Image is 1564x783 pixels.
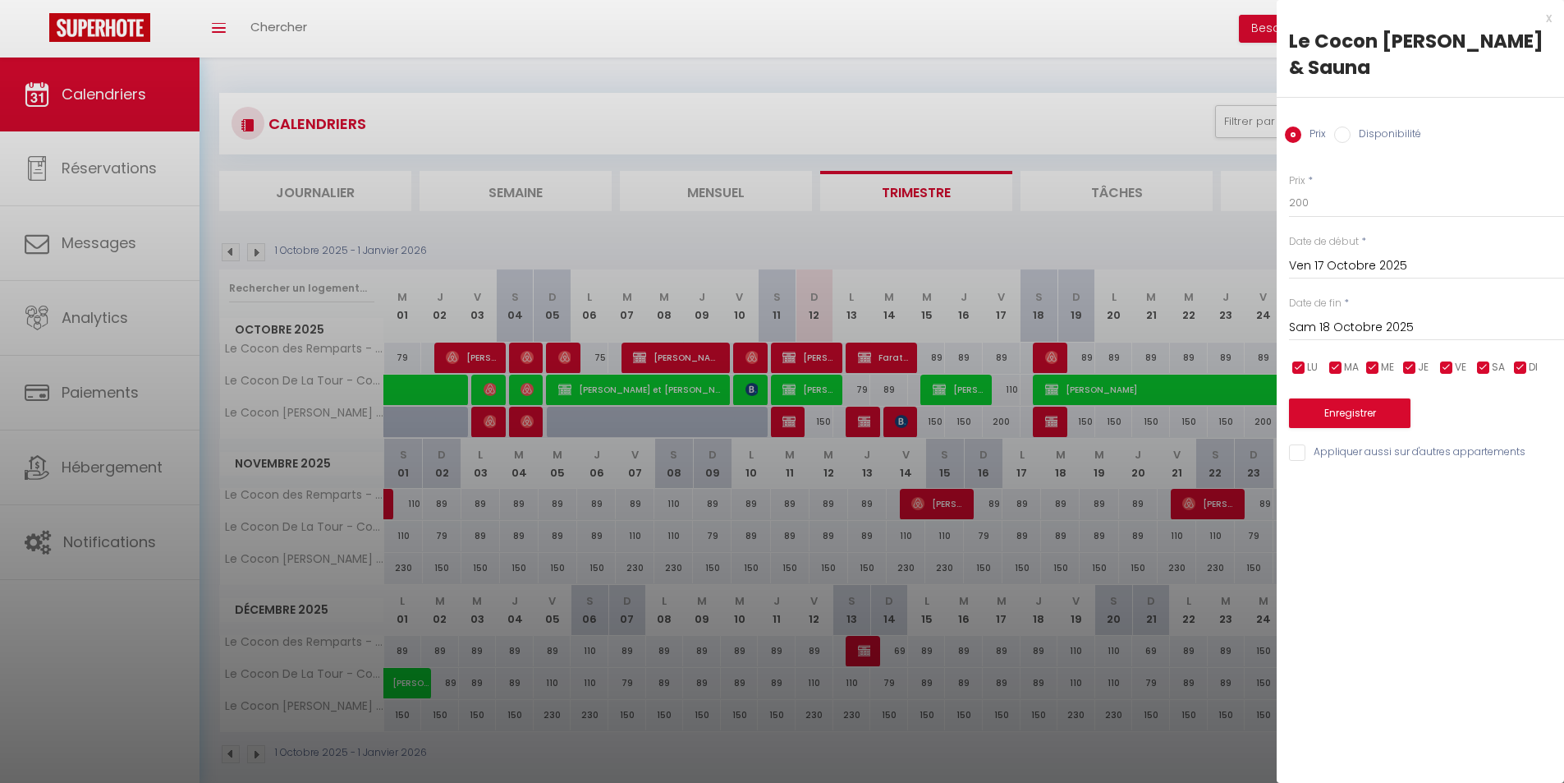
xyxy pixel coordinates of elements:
[1381,360,1394,375] span: ME
[1289,173,1305,189] label: Prix
[1492,360,1505,375] span: SA
[1289,28,1552,81] div: Le Cocon [PERSON_NAME] & Sauna
[1529,360,1538,375] span: DI
[1418,360,1429,375] span: JE
[1301,127,1326,145] label: Prix
[1351,127,1421,145] label: Disponibilité
[1277,8,1552,28] div: x
[1289,398,1410,428] button: Enregistrer
[1344,360,1359,375] span: MA
[1289,234,1359,250] label: Date de début
[1289,296,1342,311] label: Date de fin
[1307,360,1318,375] span: LU
[1455,360,1466,375] span: VE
